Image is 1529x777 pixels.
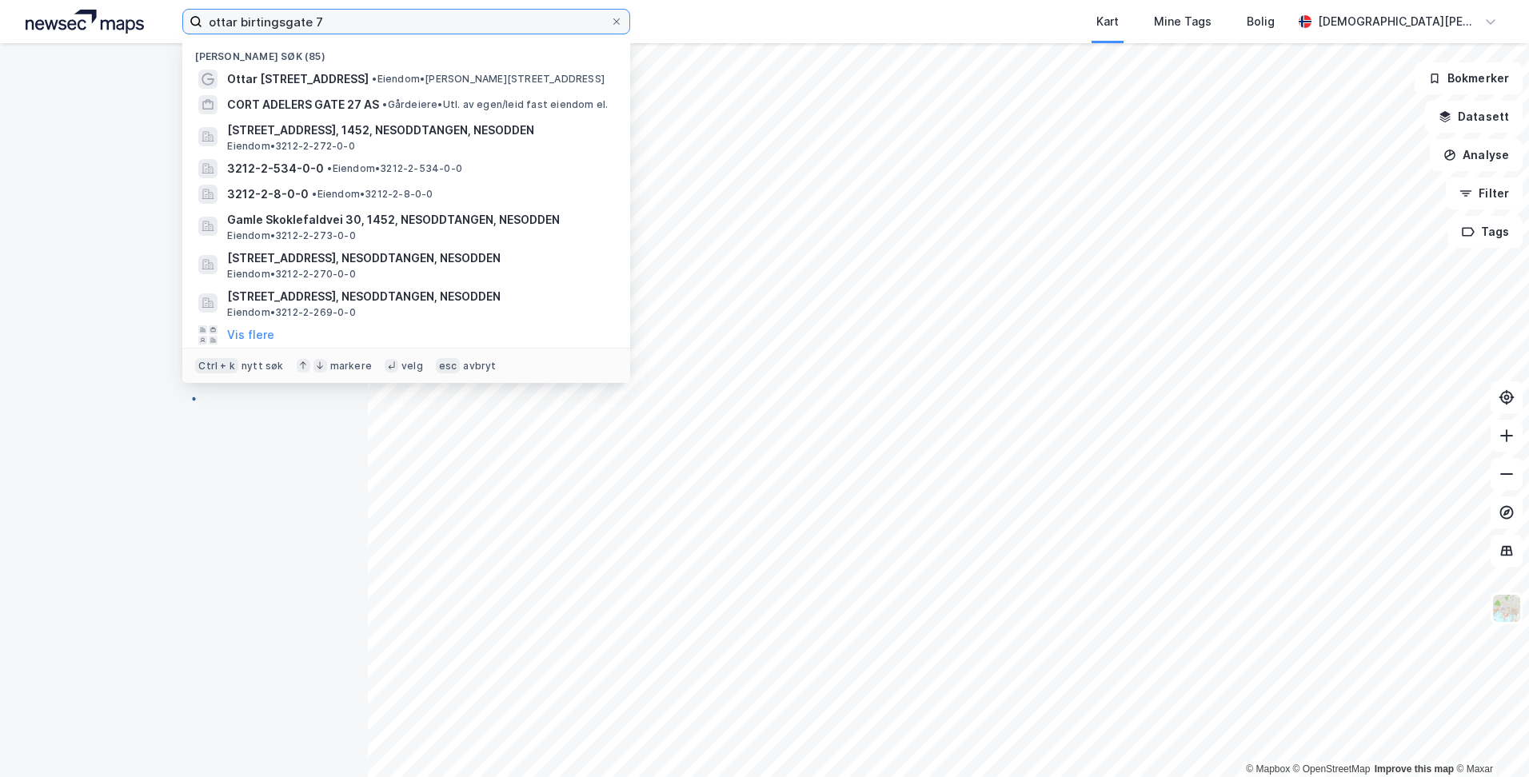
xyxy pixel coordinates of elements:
button: Analyse [1430,139,1523,171]
span: Gamle Skoklefaldvei 30, 1452, NESODDTANGEN, NESODDEN [227,210,611,229]
span: [STREET_ADDRESS], NESODDTANGEN, NESODDEN [227,287,611,306]
span: • [372,73,377,85]
div: Mine Tags [1154,12,1212,31]
span: • [312,188,317,200]
span: [STREET_ADDRESS], NESODDTANGEN, NESODDEN [227,249,611,268]
button: Bokmerker [1415,62,1523,94]
span: • [327,162,332,174]
input: Søk på adresse, matrikkel, gårdeiere, leietakere eller personer [202,10,610,34]
span: Eiendom • 3212-2-534-0-0 [327,162,462,175]
button: Vis flere [227,325,274,345]
span: 3212-2-8-0-0 [227,185,309,204]
span: Eiendom • 3212-2-270-0-0 [227,268,355,281]
div: Ctrl + k [195,358,238,374]
img: logo.a4113a55bc3d86da70a041830d287a7e.svg [26,10,144,34]
button: Tags [1448,216,1523,248]
span: Eiendom • 3212-2-272-0-0 [227,140,354,153]
span: Eiendom • 3212-2-8-0-0 [312,188,433,201]
a: OpenStreetMap [1293,763,1371,775]
span: Eiendom • 3212-2-273-0-0 [227,229,355,242]
span: Eiendom • 3212-2-269-0-0 [227,306,355,319]
div: nytt søk [242,360,284,373]
button: Datasett [1425,101,1523,133]
iframe: Chat Widget [1449,700,1529,777]
a: Improve this map [1375,763,1454,775]
span: 3212-2-534-0-0 [227,159,324,178]
div: Kontrollprogram for chat [1449,700,1529,777]
div: [PERSON_NAME] søk (85) [182,38,630,66]
span: • [382,98,387,110]
img: Z [1491,593,1522,624]
div: avbryt [463,360,496,373]
span: Ottar [STREET_ADDRESS] [227,70,369,89]
a: Mapbox [1246,763,1290,775]
img: spinner.a6d8c91a73a9ac5275cf975e30b51cfb.svg [171,388,197,413]
span: Eiendom • [PERSON_NAME][STREET_ADDRESS] [372,73,605,86]
div: Bolig [1247,12,1275,31]
div: Kart [1096,12,1119,31]
div: markere [330,360,372,373]
span: Gårdeiere • Utl. av egen/leid fast eiendom el. [382,98,608,111]
span: [STREET_ADDRESS], 1452, NESODDTANGEN, NESODDEN [227,121,611,140]
span: CORT ADELERS GATE 27 AS [227,95,379,114]
div: esc [436,358,461,374]
div: velg [401,360,423,373]
div: [DEMOGRAPHIC_DATA][PERSON_NAME] [1318,12,1478,31]
button: Filter [1446,177,1523,209]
